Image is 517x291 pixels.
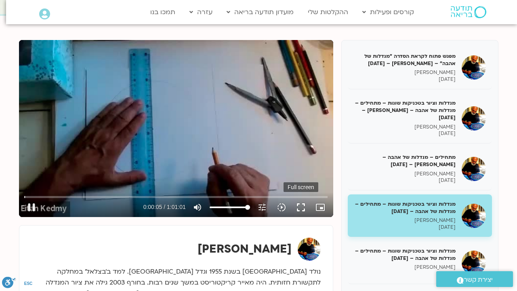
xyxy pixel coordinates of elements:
p: [DATE] [354,76,456,83]
p: [DATE] [354,130,456,137]
span: יצירת קשר [464,274,493,285]
img: מפגש פתוח לקראת הסדרה "מנדלות של אהבה" – איתן קדמי – 8/4/25 [462,55,486,80]
h5: מנדלות וציור בטכניקות שונות – מתחילים – מנדלות של אהבה – [DATE] [354,247,456,262]
h5: מתחילים – מנדלות של אהבה – [PERSON_NAME] – [DATE] [354,154,456,168]
a: ההקלטות שלי [304,4,352,20]
p: [PERSON_NAME] [354,171,456,177]
p: [PERSON_NAME] [354,69,456,76]
img: מנדלות וציור בטכניקות שונות – מתחילים – מנדלות של אהבה – 13/05/25 [462,204,486,228]
p: [DATE] [354,177,456,184]
p: [PERSON_NAME] [354,217,456,224]
p: [PERSON_NAME] [354,264,456,271]
h5: מנדלות וציור בטכניקות שונות – מתחילים – מנדלות של אהבה – [DATE] [354,200,456,215]
a: תמכו בנו [146,4,179,20]
p: [PERSON_NAME] [354,124,456,131]
strong: [PERSON_NAME] [198,241,292,257]
p: [DATE] [354,271,456,278]
img: מתחילים – מנדלות של אהבה – איתן קדמי – 6/5/25 [462,157,486,181]
img: תודעה בריאה [451,6,486,18]
h5: מנדלות וציור בטכניקות שונות – מתחילים – מנדלות של אהבה – [PERSON_NAME] – [DATE] [354,99,456,122]
img: איתן קדמי [298,238,321,261]
a: מועדון תודעה בריאה [223,4,298,20]
a: קורסים ופעילות [358,4,418,20]
h5: מפגש פתוח לקראת הסדרה "מנדלות של אהבה" – [PERSON_NAME] – [DATE] [354,53,456,67]
a: יצירת קשר [436,271,513,287]
img: מנדלות וציור בטכניקות שונות – מתחילים – מנדלות של אהבה – 20/05/25 [462,251,486,275]
a: עזרה [185,4,216,20]
img: מנדלות וציור בטכניקות שונות – מתחילים – מנדלות של אהבה – איתן קדמי – 22/04/25 [462,106,486,131]
p: [DATE] [354,224,456,231]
